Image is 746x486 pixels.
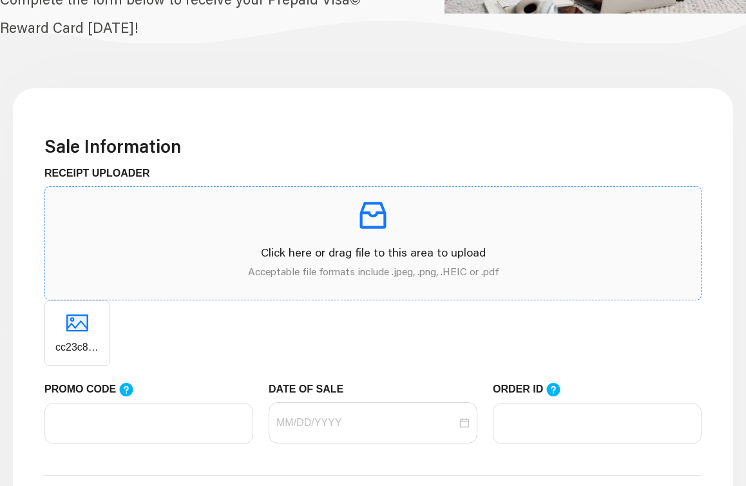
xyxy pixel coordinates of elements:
[55,264,691,279] p: Acceptable file formats include .jpeg, .png, .HEIC or .pdf
[44,166,160,181] label: RECEIPT UPLOADER
[44,382,146,398] label: PROMO CODE
[44,135,702,157] h3: Sale Information
[45,187,701,300] span: inboxClick here or drag file to this area to uploadAcceptable file formats include .jpeg, .png, ....
[55,244,691,261] p: Click here or drag file to this area to upload
[493,382,574,398] label: ORDER ID
[269,382,353,397] label: DATE OF SALE
[276,415,457,431] input: DATE OF SALE
[355,197,391,233] span: inbox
